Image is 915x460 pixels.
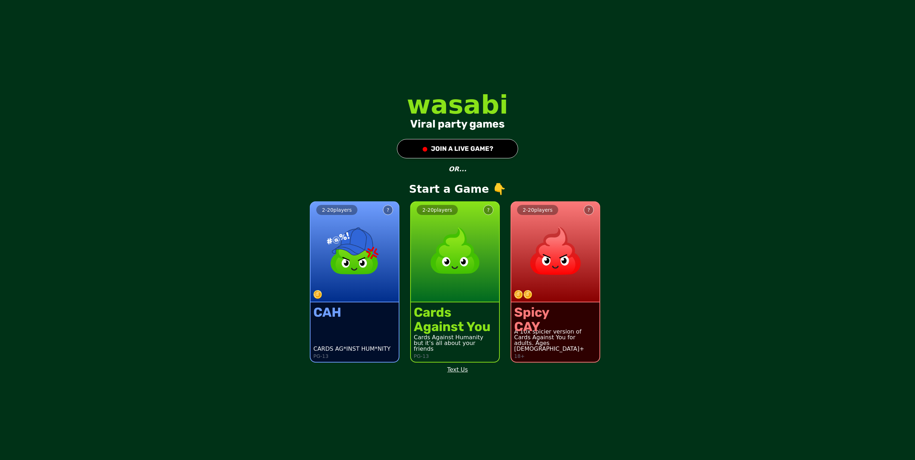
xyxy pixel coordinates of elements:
div: wasabi [407,92,508,118]
p: OR... [449,164,466,174]
div: Cards [414,305,490,320]
img: product image [423,219,487,282]
button: ? [483,205,493,215]
div: CAH [313,305,341,320]
div: ? [487,206,489,214]
p: 18+ [514,353,525,359]
div: CAY [514,320,549,334]
div: Cards Against Humanity [414,335,496,340]
div: CARDS AG*INST HUM*NITY [313,346,390,352]
div: Spicy [514,305,549,320]
div: but it’s all about your friends [414,340,496,352]
button: ●JOIN A LIVE GAME? [397,139,518,158]
img: token [514,290,523,299]
button: ? [584,205,594,215]
span: 2 - 20 players [523,207,553,213]
a: Text Us [447,365,468,374]
div: ● [422,142,428,155]
img: product image [524,219,587,282]
div: Viral party games [410,118,505,130]
p: PG-13 [313,353,328,359]
img: token [313,290,322,299]
div: Against You [414,320,490,334]
div: ? [587,206,590,214]
span: 2 - 20 players [322,207,352,213]
img: token [523,290,532,299]
div: A 10x spicier version of Cards Against You for adults. Ages [DEMOGRAPHIC_DATA]+ [514,329,597,352]
button: ? [383,205,393,215]
img: product image [323,219,386,282]
p: Start a Game 👇 [409,183,506,196]
p: PG-13 [414,353,429,359]
span: 2 - 20 players [422,207,452,213]
div: ? [387,206,389,214]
